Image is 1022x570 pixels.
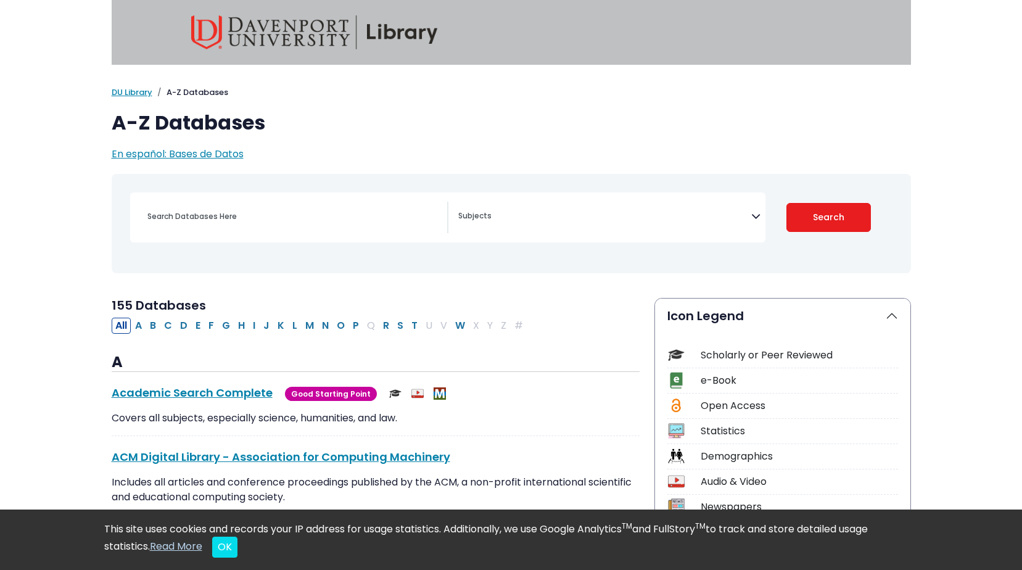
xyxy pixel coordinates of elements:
div: Demographics [701,449,898,464]
button: Close [212,537,237,558]
img: Icon Demographics [668,448,685,465]
button: Filter Results F [205,318,218,334]
button: Filter Results T [408,318,421,334]
p: Covers all subjects, especially science, humanities, and law. [112,411,640,426]
a: En español: Bases de Datos [112,147,244,161]
div: Newspapers [701,500,898,514]
textarea: Search [458,212,751,222]
img: Icon Scholarly or Peer Reviewed [668,347,685,363]
a: DU Library [112,86,152,98]
img: Icon Audio & Video [668,473,685,490]
div: Statistics [701,424,898,439]
sup: TM [695,521,706,531]
a: Read More [150,539,202,553]
p: Includes all articles and conference proceedings published by the ACM, a non-profit international... [112,475,640,519]
div: e-Book [701,373,898,388]
button: Filter Results G [218,318,234,334]
button: Filter Results J [260,318,273,334]
img: Scholarly or Peer Reviewed [389,387,402,400]
img: Icon Statistics [668,423,685,439]
span: Good Starting Point [285,387,377,401]
button: Filter Results S [394,318,407,334]
li: A-Z Databases [152,86,228,99]
button: Filter Results P [349,318,363,334]
img: Davenport University Library [191,15,438,49]
div: Open Access [701,399,898,413]
img: MeL (Michigan electronic Library) [434,387,446,400]
div: Alpha-list to filter by first letter of database name [112,318,528,332]
img: Icon e-Book [668,372,685,389]
sup: TM [622,521,632,531]
div: Audio & Video [701,474,898,489]
button: Filter Results R [379,318,393,334]
button: Filter Results I [249,318,259,334]
button: Filter Results L [289,318,301,334]
img: Icon Open Access [669,397,684,414]
button: Submit for Search Results [786,203,871,232]
button: Filter Results N [318,318,332,334]
button: Filter Results H [234,318,249,334]
div: Scholarly or Peer Reviewed [701,348,898,363]
a: ACM Digital Library - Association for Computing Machinery [112,449,450,465]
button: Filter Results D [176,318,191,334]
h3: A [112,353,640,372]
button: Filter Results M [302,318,318,334]
button: Filter Results A [131,318,146,334]
span: 155 Databases [112,297,206,314]
nav: breadcrumb [112,86,911,99]
div: This site uses cookies and records your IP address for usage statistics. Additionally, we use Goo... [104,522,918,558]
button: Filter Results K [274,318,288,334]
button: All [112,318,131,334]
h1: A-Z Databases [112,111,911,134]
button: Filter Results O [333,318,348,334]
img: Icon Newspapers [668,498,685,515]
button: Filter Results C [160,318,176,334]
img: Audio & Video [411,387,424,400]
button: Icon Legend [655,299,910,333]
button: Filter Results W [451,318,469,334]
a: Academic Search Complete [112,385,273,400]
input: Search database by title or keyword [140,207,447,225]
nav: Search filters [112,174,911,273]
button: Filter Results B [146,318,160,334]
button: Filter Results E [192,318,204,334]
